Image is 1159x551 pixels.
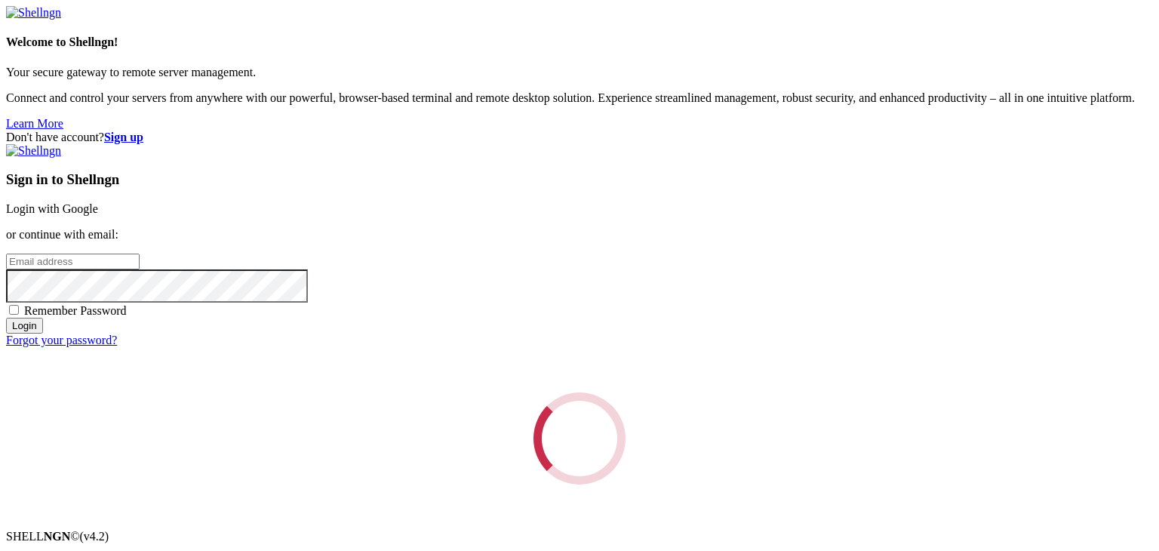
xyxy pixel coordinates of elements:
[80,530,109,543] span: 4.2.0
[6,254,140,269] input: Email address
[6,334,117,346] a: Forgot your password?
[6,6,61,20] img: Shellngn
[6,117,63,130] a: Learn More
[6,35,1153,49] h4: Welcome to Shellngn!
[24,304,127,317] span: Remember Password
[6,318,43,334] input: Login
[6,171,1153,188] h3: Sign in to Shellngn
[6,131,1153,144] div: Don't have account?
[522,381,636,495] div: Loading...
[6,530,109,543] span: SHELL ©
[9,305,19,315] input: Remember Password
[6,202,98,215] a: Login with Google
[104,131,143,143] a: Sign up
[6,144,61,158] img: Shellngn
[44,530,71,543] b: NGN
[6,91,1153,105] p: Connect and control your servers from anywhere with our powerful, browser-based terminal and remo...
[6,66,1153,79] p: Your secure gateway to remote server management.
[6,228,1153,242] p: or continue with email:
